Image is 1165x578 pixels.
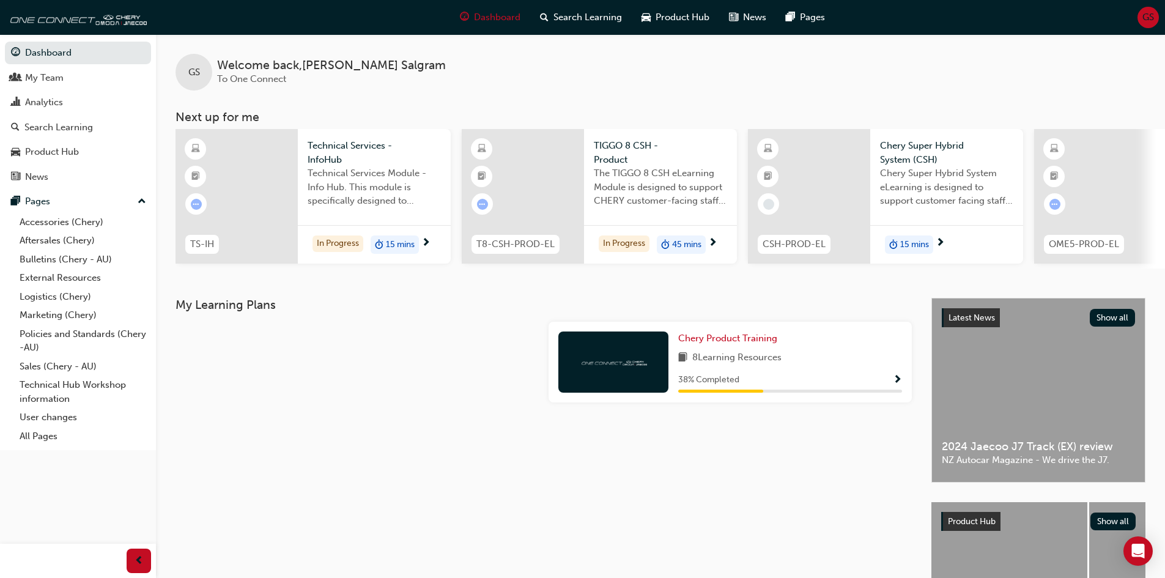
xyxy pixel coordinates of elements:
[764,169,772,185] span: booktick-icon
[217,59,446,73] span: Welcome back , [PERSON_NAME] Salgram
[748,129,1023,264] a: CSH-PROD-ELChery Super Hybrid System (CSH)Chery Super Hybrid System eLearning is designed to supp...
[176,298,912,312] h3: My Learning Plans
[594,166,727,208] span: The TIGGO 8 CSH eLearning Module is designed to support CHERY customer-facing staff with the prod...
[642,10,651,25] span: car-icon
[375,237,383,253] span: duration-icon
[678,333,777,344] span: Chery Product Training
[692,350,782,366] span: 8 Learning Resources
[1049,199,1060,210] span: learningRecordVerb_ATTEMPT-icon
[15,213,151,232] a: Accessories (Chery)
[948,516,996,527] span: Product Hub
[1090,309,1136,327] button: Show all
[889,237,898,253] span: duration-icon
[462,129,737,264] a: T8-CSH-PROD-ELTIGGO 8 CSH - ProductThe TIGGO 8 CSH eLearning Module is designed to support CHERY ...
[15,408,151,427] a: User changes
[1123,536,1153,566] div: Open Intercom Messenger
[11,48,20,59] span: guage-icon
[656,10,709,24] span: Product Hub
[678,373,739,387] span: 38 % Completed
[5,190,151,213] button: Pages
[476,237,555,251] span: T8-CSH-PROD-EL
[942,440,1135,454] span: 2024 Jaecoo J7 Track (EX) review
[308,139,441,166] span: Technical Services - InfoHub
[156,110,1165,124] h3: Next up for me
[729,10,738,25] span: news-icon
[477,199,488,210] span: learningRecordVerb_ATTEMPT-icon
[135,554,144,569] span: prev-icon
[11,172,20,183] span: news-icon
[15,427,151,446] a: All Pages
[24,120,93,135] div: Search Learning
[5,39,151,190] button: DashboardMy TeamAnalyticsSearch LearningProduct HubNews
[11,122,20,133] span: search-icon
[25,95,63,109] div: Analytics
[15,250,151,269] a: Bulletins (Chery - AU)
[460,10,469,25] span: guage-icon
[217,73,286,84] span: To One Connect
[1049,237,1119,251] span: OME5-PROD-EL
[880,139,1013,166] span: Chery Super Hybrid System (CSH)
[191,169,200,185] span: booktick-icon
[763,237,826,251] span: CSH-PROD-EL
[15,306,151,325] a: Marketing (Chery)
[15,231,151,250] a: Aftersales (Chery)
[5,91,151,114] a: Analytics
[661,237,670,253] span: duration-icon
[474,10,520,24] span: Dashboard
[893,375,902,386] span: Show Progress
[786,10,795,25] span: pages-icon
[580,356,647,368] img: oneconnect
[678,350,687,366] span: book-icon
[1050,169,1059,185] span: booktick-icon
[188,65,200,80] span: GS
[11,147,20,158] span: car-icon
[138,194,146,210] span: up-icon
[800,10,825,24] span: Pages
[11,73,20,84] span: people-icon
[880,166,1013,208] span: Chery Super Hybrid System eLearning is designed to support customer facing staff with the underst...
[5,116,151,139] a: Search Learning
[25,170,48,184] div: News
[942,453,1135,467] span: NZ Autocar Magazine - We drive the J7.
[672,238,701,252] span: 45 mins
[931,298,1145,483] a: Latest NewsShow all2024 Jaecoo J7 Track (EX) reviewNZ Autocar Magazine - We drive the J7.
[942,308,1135,328] a: Latest NewsShow all
[632,5,719,30] a: car-iconProduct Hub
[25,71,64,85] div: My Team
[893,372,902,388] button: Show Progress
[949,313,995,323] span: Latest News
[15,287,151,306] a: Logistics (Chery)
[25,195,50,209] div: Pages
[421,238,431,249] span: next-icon
[776,5,835,30] a: pages-iconPages
[936,238,945,249] span: next-icon
[450,5,530,30] a: guage-iconDashboard
[25,145,79,159] div: Product Hub
[15,357,151,376] a: Sales (Chery - AU)
[11,196,20,207] span: pages-icon
[763,199,774,210] span: learningRecordVerb_NONE-icon
[5,141,151,163] a: Product Hub
[764,141,772,157] span: learningResourceType_ELEARNING-icon
[743,10,766,24] span: News
[1142,10,1154,24] span: GS
[599,235,649,252] div: In Progress
[530,5,632,30] a: search-iconSearch Learning
[540,10,549,25] span: search-icon
[719,5,776,30] a: news-iconNews
[313,235,363,252] div: In Progress
[1137,7,1159,28] button: GS
[1090,513,1136,530] button: Show all
[6,5,147,29] img: oneconnect
[190,237,214,251] span: TS-IH
[5,166,151,188] a: News
[191,199,202,210] span: learningRecordVerb_ATTEMPT-icon
[5,67,151,89] a: My Team
[478,169,486,185] span: booktick-icon
[678,332,782,346] a: Chery Product Training
[191,141,200,157] span: learningResourceType_ELEARNING-icon
[1050,141,1059,157] span: learningResourceType_ELEARNING-icon
[11,97,20,108] span: chart-icon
